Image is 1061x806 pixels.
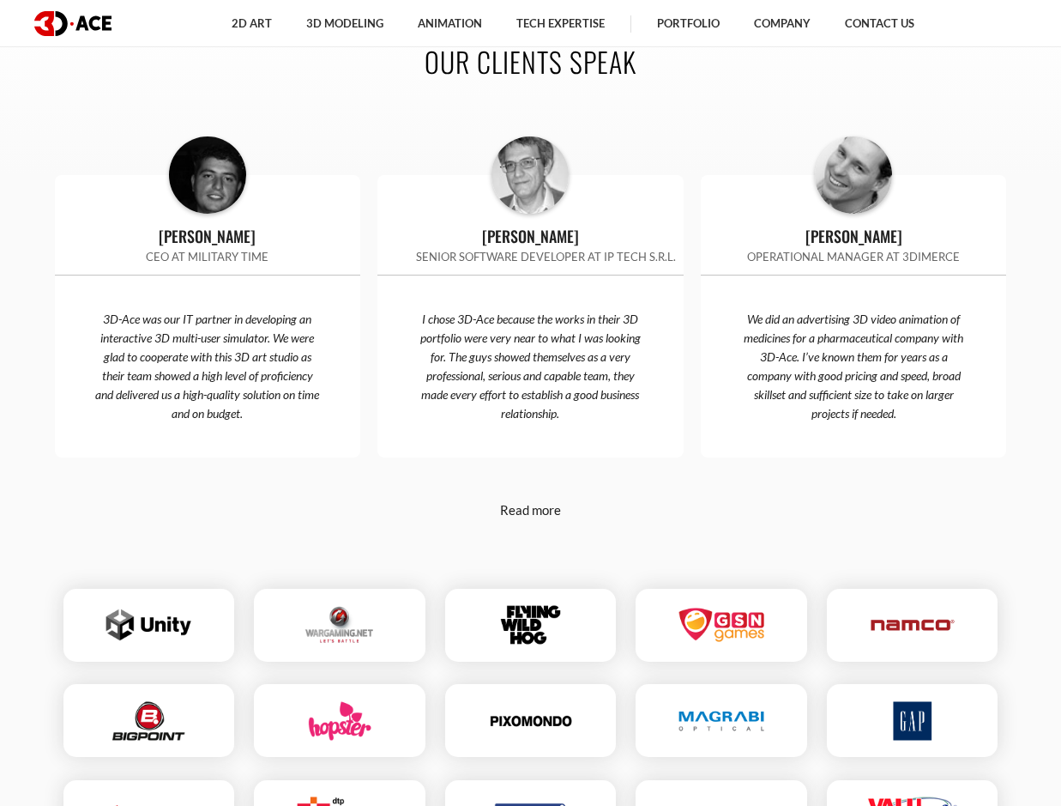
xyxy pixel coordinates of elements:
p: 3D-Ace was our IT partner in developing an interactive 3D multi-user simulator. We were glad to c... [55,310,361,423]
p: CEO at Military Time [55,248,361,265]
img: Flying wild hog logo [489,606,572,645]
img: logo dark [34,11,112,36]
img: Bigpoint logo [106,701,191,740]
div: Read more [55,500,1007,520]
img: Unity [106,606,191,645]
p: [PERSON_NAME] [701,224,1007,248]
p: Operational Manager at 3DIMERCE [701,248,1007,265]
img: Gap logo [870,701,955,740]
img: Magrabi logo [679,701,764,740]
p: [PERSON_NAME] [377,224,684,248]
img: Gsn games logo [679,606,764,645]
h2: Our clients speak [55,42,1007,81]
p: [PERSON_NAME] [55,224,361,248]
img: Hopster [298,701,383,740]
img: Namco logo [870,606,955,645]
p: We did an advertising 3D video animation of medicines for a pharmaceutical company with 3D-Ace. I... [701,310,1007,423]
p: I chose 3D-Ace because the works in their 3D portfolio were very near to what I was looking for. ... [377,310,684,423]
img: Wargaming.net logo [298,606,383,645]
img: Pixomondo [488,701,573,740]
p: Senior Software Developer at Ip Tech S.r.l. [377,248,684,265]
